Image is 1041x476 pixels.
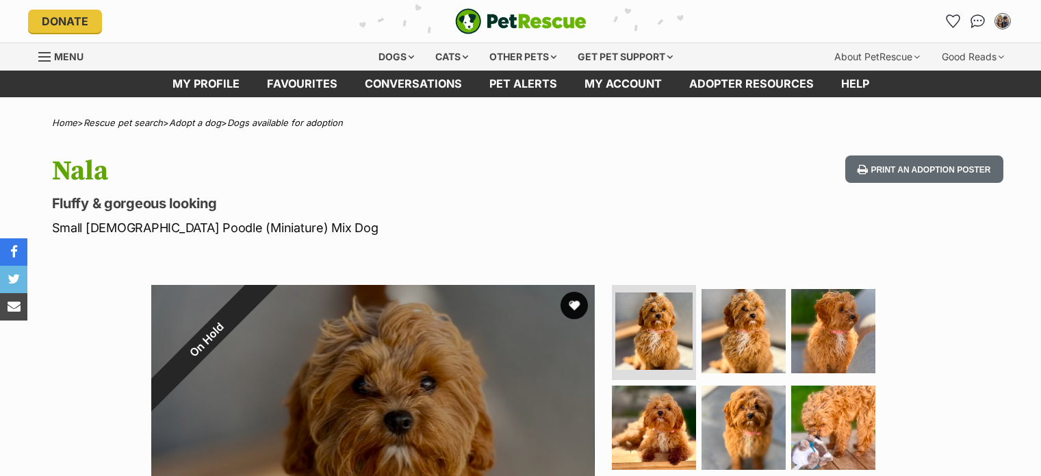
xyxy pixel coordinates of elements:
[791,289,875,373] img: Photo of Nala
[18,118,1024,128] div: > > >
[455,8,587,34] img: logo-e224e6f780fb5917bec1dbf3a21bbac754714ae5b6737aabdf751b685950b380.svg
[54,51,83,62] span: Menu
[52,155,631,187] h1: Nala
[38,43,93,68] a: Menu
[942,10,1014,32] ul: Account quick links
[992,10,1014,32] button: My account
[52,218,631,237] p: Small [DEMOGRAPHIC_DATA] Poodle (Miniature) Mix Dog
[28,10,102,33] a: Donate
[932,43,1014,71] div: Good Reads
[702,386,786,470] img: Photo of Nala
[52,194,631,213] p: Fluffy & gorgeous looking
[568,43,682,71] div: Get pet support
[169,117,221,128] a: Adopt a dog
[845,155,1003,184] button: Print an adoption poster
[942,10,964,32] a: Favourites
[615,292,693,370] img: Photo of Nala
[971,14,985,28] img: chat-41dd97257d64d25036548639549fe6c8038ab92f7586957e7f3b1b290dea8141.svg
[120,253,293,427] div: On Hold
[159,71,253,97] a: My profile
[426,43,478,71] div: Cats
[676,71,827,97] a: Adopter resources
[480,43,566,71] div: Other pets
[351,71,476,97] a: conversations
[825,43,929,71] div: About PetRescue
[369,43,424,71] div: Dogs
[967,10,989,32] a: Conversations
[476,71,571,97] a: Pet alerts
[227,117,343,128] a: Dogs available for adoption
[561,292,588,319] button: favourite
[455,8,587,34] a: PetRescue
[827,71,883,97] a: Help
[571,71,676,97] a: My account
[791,386,875,470] img: Photo of Nala
[612,386,696,470] img: Photo of Nala
[996,14,1010,28] img: Noa Ben Or profile pic
[52,117,77,128] a: Home
[702,289,786,373] img: Photo of Nala
[83,117,163,128] a: Rescue pet search
[253,71,351,97] a: Favourites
